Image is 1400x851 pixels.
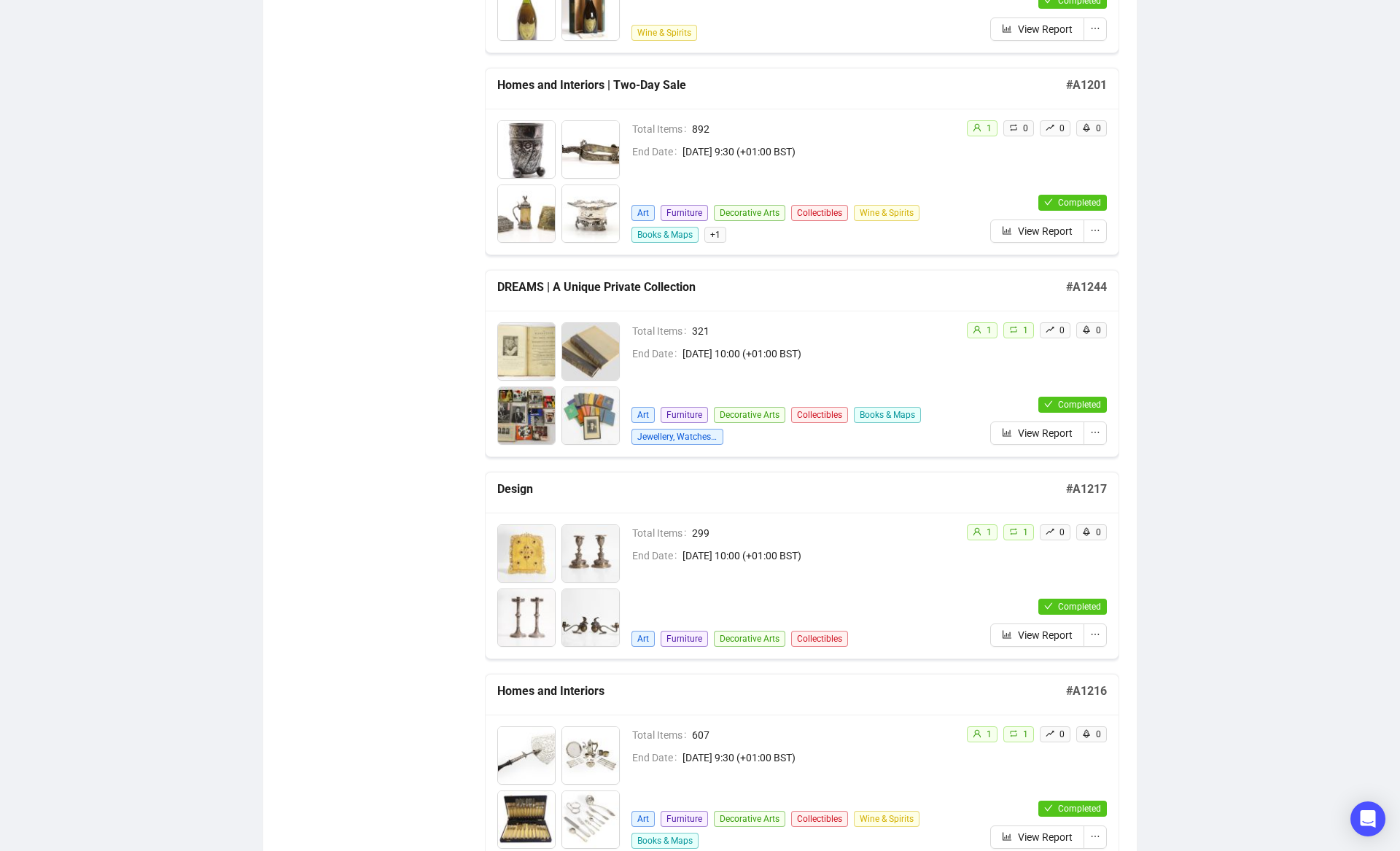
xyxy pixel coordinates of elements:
[791,407,848,423] span: Collectibles
[682,346,954,362] span: [DATE] 10:00 (+01:00 BST)
[1009,527,1018,536] span: retweet
[1046,527,1054,536] span: rise
[1059,729,1065,739] span: 0
[987,123,992,133] span: 1
[498,185,555,242] img: 2_1.jpg
[485,68,1119,255] a: Homes and Interiors | Two-Day Sale#A1201Total Items892End Date[DATE] 9:30 (+01:00 BST)ArtFurnitur...
[682,144,954,160] span: [DATE] 9:30 (+01:00 BST)
[631,25,697,41] span: Wine & Spirits
[1023,527,1028,537] span: 1
[1018,627,1073,643] span: View Report
[1002,427,1012,438] span: bar-chart
[1059,123,1065,133] span: 0
[1090,427,1100,438] span: ellipsis
[714,407,785,423] span: Decorative Arts
[1090,23,1100,34] span: ellipsis
[497,481,1066,498] h5: Design
[704,227,726,243] span: + 1
[1023,729,1028,739] span: 1
[1066,77,1107,94] h5: # A1201
[1096,123,1101,133] span: 0
[990,825,1084,849] button: View Report
[498,121,555,178] img: 1_1.jpg
[632,548,682,564] span: End Date
[692,727,954,743] span: 607
[498,727,555,784] img: 1_1.jpg
[1018,21,1073,37] span: View Report
[1009,325,1018,334] span: retweet
[1090,225,1100,236] span: ellipsis
[990,623,1084,647] button: View Report
[1044,602,1053,610] span: check
[1058,804,1101,814] span: Completed
[692,525,954,541] span: 299
[1066,279,1107,296] h5: # A1244
[497,683,1066,700] h5: Homes and Interiors
[632,144,682,160] span: End Date
[1009,729,1018,738] span: retweet
[498,589,555,646] img: 3_1.jpg
[631,811,655,827] span: Art
[632,346,682,362] span: End Date
[1002,225,1012,236] span: bar-chart
[562,525,619,582] img: 2_1.jpg
[1082,123,1091,132] span: rocket
[562,727,619,784] img: 3_1.jpg
[987,527,992,537] span: 1
[1059,325,1065,335] span: 0
[562,791,619,848] img: 5_1.jpg
[661,407,708,423] span: Furniture
[1018,829,1073,845] span: View Report
[1018,223,1073,239] span: View Report
[497,77,1066,94] h5: Homes and Interiors | Two-Day Sale
[1044,804,1053,812] span: check
[990,18,1084,41] button: View Report
[854,407,921,423] span: Books & Maps
[1090,831,1100,842] span: ellipsis
[485,472,1119,659] a: Design#A1217Total Items299End Date[DATE] 10:00 (+01:00 BST)ArtFurnitureDecorative ArtsCollectible...
[562,589,619,646] img: 4_1.jpg
[631,833,699,849] span: Books & Maps
[854,205,919,221] span: Wine & Spirits
[987,729,992,739] span: 1
[1096,325,1101,335] span: 0
[1023,123,1028,133] span: 0
[714,205,785,221] span: Decorative Arts
[1046,123,1054,132] span: rise
[632,121,692,137] span: Total Items
[562,185,619,242] img: 3_1.jpg
[498,323,555,380] img: 1_1.jpg
[1096,527,1101,537] span: 0
[661,811,708,827] span: Furniture
[973,729,981,738] span: user
[632,727,692,743] span: Total Items
[631,205,655,221] span: Art
[791,811,848,827] span: Collectibles
[1350,801,1385,836] div: Open Intercom Messenger
[1058,198,1101,208] span: Completed
[497,279,1066,296] h5: DREAMS | A Unique Private Collection
[1096,729,1101,739] span: 0
[1018,425,1073,441] span: View Report
[562,387,619,444] img: 4_1.jpg
[632,750,682,766] span: End Date
[1066,683,1107,700] h5: # A1216
[1044,400,1053,408] span: check
[631,407,655,423] span: Art
[682,548,954,564] span: [DATE] 10:00 (+01:00 BST)
[973,325,981,334] span: user
[632,525,692,541] span: Total Items
[498,387,555,444] img: 3_1.jpg
[562,323,619,380] img: 2_1.jpg
[682,750,954,766] span: [DATE] 9:30 (+01:00 BST)
[631,227,699,243] span: Books & Maps
[1046,325,1054,334] span: rise
[1044,198,1053,206] span: check
[631,429,723,445] span: Jewellery, Watches & Designer
[632,323,692,339] span: Total Items
[1090,629,1100,640] span: ellipsis
[692,121,954,137] span: 892
[1058,602,1101,612] span: Completed
[1009,123,1018,132] span: retweet
[1046,729,1054,738] span: rise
